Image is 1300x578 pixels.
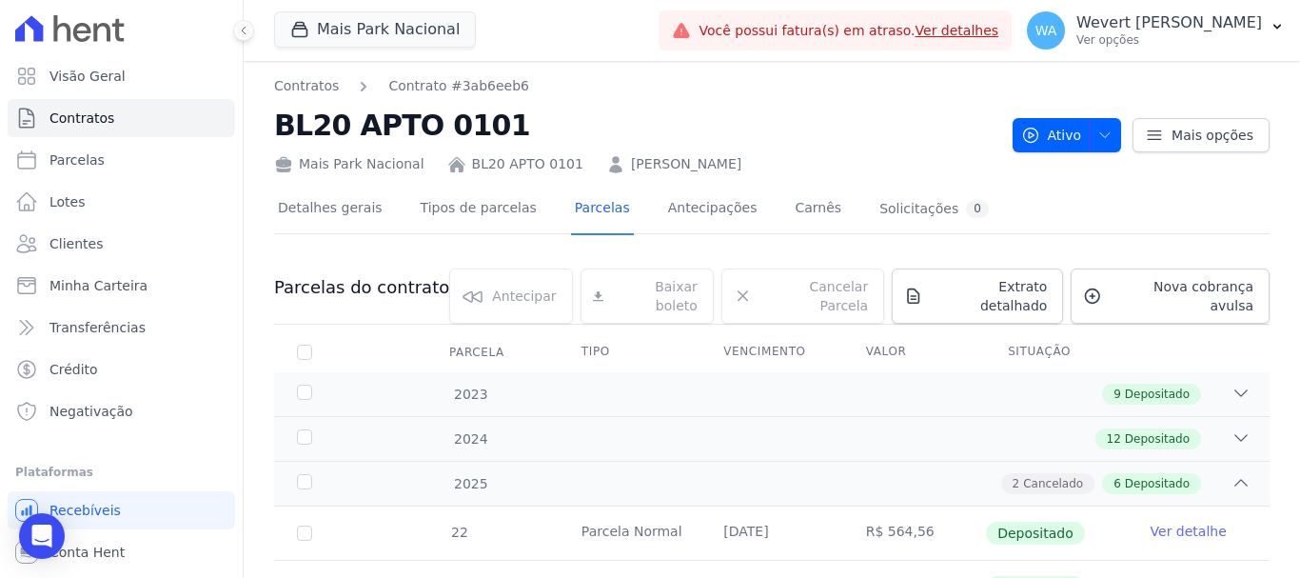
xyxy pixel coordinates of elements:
span: Contratos [49,109,114,128]
a: Detalhes gerais [274,185,386,235]
span: Conta Hent [49,543,125,562]
div: 0 [966,200,989,218]
button: Ativo [1013,118,1122,152]
button: Mais Park Nacional [274,11,476,48]
span: Lotes [49,192,86,211]
span: Parcelas [49,150,105,169]
span: Ativo [1021,118,1082,152]
a: BL20 APTO 0101 [472,154,583,174]
div: Mais Park Nacional [274,154,424,174]
span: 12 [1107,430,1121,448]
a: Lotes [8,183,235,221]
span: Crédito [49,360,98,379]
a: Parcelas [571,185,634,235]
th: Tipo [559,332,700,372]
a: Antecipações [664,185,761,235]
span: Recebíveis [49,501,121,520]
div: Solicitações [879,200,989,218]
a: Minha Carteira [8,267,235,305]
td: [DATE] [700,507,842,560]
p: Wevert [PERSON_NAME] [1076,13,1262,32]
span: Depositado [986,522,1085,545]
span: Depositado [1125,430,1190,448]
th: Situação [985,332,1127,372]
a: Crédito [8,350,235,389]
a: Parcelas [8,141,235,179]
span: Mais opções [1172,126,1253,145]
th: Valor [843,332,985,372]
span: Extrato detalhado [931,277,1048,315]
nav: Breadcrumb [274,76,529,96]
th: Vencimento [700,332,842,372]
h2: BL20 APTO 0101 [274,104,997,147]
a: Tipos de parcelas [417,185,541,235]
span: Depositado [1125,475,1190,492]
p: Ver opções [1076,32,1262,48]
span: Depositado [1125,386,1190,403]
a: Carnês [791,185,845,235]
h3: Parcelas do contrato [274,276,449,299]
a: Ver detalhes [916,23,999,38]
span: Visão Geral [49,67,126,86]
a: Extrato detalhado [892,269,1063,324]
div: Parcela [426,333,527,371]
td: Parcela Normal [559,507,700,560]
nav: Breadcrumb [274,76,997,96]
a: Mais opções [1133,118,1270,152]
span: Cancelado [1023,475,1083,492]
a: Ver detalhe [1151,522,1227,541]
input: Só é possível selecionar pagamentos em aberto [297,526,312,541]
a: Nova cobrança avulsa [1071,269,1270,324]
span: 22 [449,525,468,540]
button: WA Wevert [PERSON_NAME] Ver opções [1012,4,1300,57]
span: WA [1035,24,1057,37]
div: Plataformas [15,461,227,484]
a: Visão Geral [8,57,235,95]
a: [PERSON_NAME] [631,154,741,174]
span: Transferências [49,318,146,337]
span: Nova cobrança avulsa [1110,277,1253,315]
a: Recebíveis [8,491,235,529]
a: Conta Hent [8,533,235,571]
span: 9 [1113,386,1121,403]
a: Contratos [8,99,235,137]
a: Contrato #3ab6eeb6 [388,76,529,96]
a: Negativação [8,392,235,430]
a: Transferências [8,309,235,347]
span: 2 [1013,475,1020,492]
span: Minha Carteira [49,276,148,295]
span: Clientes [49,234,103,253]
td: R$ 564,56 [843,507,985,560]
div: Open Intercom Messenger [19,513,65,559]
span: Negativação [49,402,133,421]
span: Você possui fatura(s) em atraso. [699,21,998,41]
a: Clientes [8,225,235,263]
span: 6 [1113,475,1121,492]
a: Contratos [274,76,339,96]
a: Solicitações0 [876,185,993,235]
